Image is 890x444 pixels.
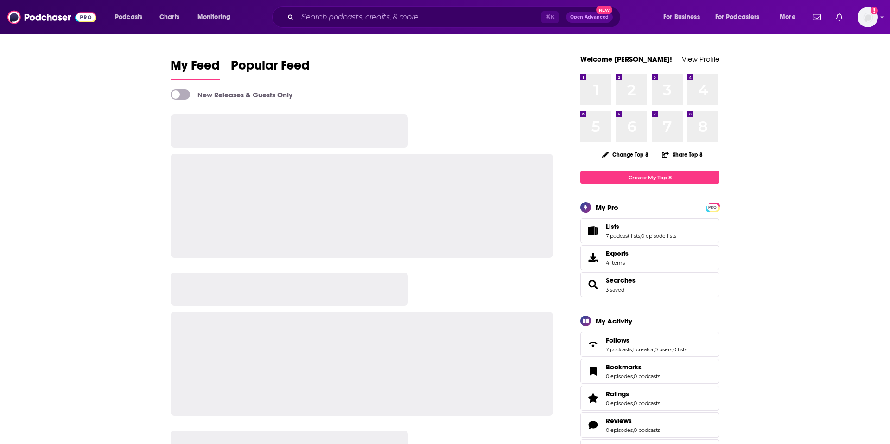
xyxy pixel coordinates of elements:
button: open menu [657,10,712,25]
span: Bookmarks [606,363,642,371]
a: Follows [606,336,687,344]
a: PRO [707,203,718,210]
span: , [633,373,634,380]
button: Change Top 8 [597,149,654,160]
a: 0 podcasts [634,400,660,406]
span: Reviews [580,412,719,438]
span: Exports [606,249,629,258]
a: 0 episodes [606,400,633,406]
a: New Releases & Guests Only [171,89,292,100]
a: 0 podcasts [634,373,660,380]
button: open menu [773,10,807,25]
span: , [654,346,655,353]
a: Popular Feed [231,57,310,80]
a: 0 episodes [606,373,633,380]
a: Lists [606,222,676,231]
img: Podchaser - Follow, Share and Rate Podcasts [7,8,96,26]
img: User Profile [858,7,878,27]
span: , [632,346,633,353]
span: Reviews [606,417,632,425]
a: 0 users [655,346,672,353]
span: Ratings [580,386,719,411]
span: New [596,6,613,14]
a: Welcome [PERSON_NAME]! [580,55,672,63]
span: More [780,11,795,24]
span: Exports [584,251,602,264]
a: Searches [606,276,636,285]
span: , [633,427,634,433]
span: Searches [580,272,719,297]
a: Ratings [584,392,602,405]
span: Bookmarks [580,359,719,384]
span: , [633,400,634,406]
span: Lists [606,222,619,231]
span: , [640,233,641,239]
a: Reviews [606,417,660,425]
a: 0 podcasts [634,427,660,433]
span: My Feed [171,57,220,79]
button: open menu [108,10,154,25]
span: Charts [159,11,179,24]
span: ⌘ K [541,11,559,23]
span: Logged in as ldigiovine [858,7,878,27]
span: Podcasts [115,11,142,24]
span: Ratings [606,390,629,398]
span: Popular Feed [231,57,310,79]
a: Follows [584,338,602,351]
button: open menu [709,10,773,25]
button: open menu [191,10,242,25]
div: Search podcasts, credits, & more... [281,6,629,28]
a: 0 episodes [606,427,633,433]
a: 3 saved [606,286,624,293]
a: Ratings [606,390,660,398]
a: View Profile [682,55,719,63]
a: Show notifications dropdown [832,9,846,25]
button: Share Top 8 [661,146,703,164]
div: My Activity [596,317,632,325]
input: Search podcasts, credits, & more... [298,10,541,25]
span: Open Advanced [570,15,609,19]
svg: Add a profile image [871,7,878,14]
button: Show profile menu [858,7,878,27]
a: Lists [584,224,602,237]
button: Open AdvancedNew [566,12,613,23]
span: Follows [580,332,719,357]
div: My Pro [596,203,618,212]
a: Show notifications dropdown [809,9,825,25]
a: 7 podcast lists [606,233,640,239]
span: , [672,346,673,353]
a: Bookmarks [606,363,660,371]
a: Create My Top 8 [580,171,719,184]
a: Searches [584,278,602,291]
span: 4 items [606,260,629,266]
a: 0 lists [673,346,687,353]
span: Lists [580,218,719,243]
a: Reviews [584,419,602,431]
a: 7 podcasts [606,346,632,353]
span: For Business [663,11,700,24]
a: 1 creator [633,346,654,353]
span: Follows [606,336,629,344]
a: Exports [580,245,719,270]
span: Monitoring [197,11,230,24]
a: 0 episode lists [641,233,676,239]
span: PRO [707,204,718,211]
a: My Feed [171,57,220,80]
a: Bookmarks [584,365,602,378]
a: Charts [153,10,185,25]
span: For Podcasters [715,11,760,24]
